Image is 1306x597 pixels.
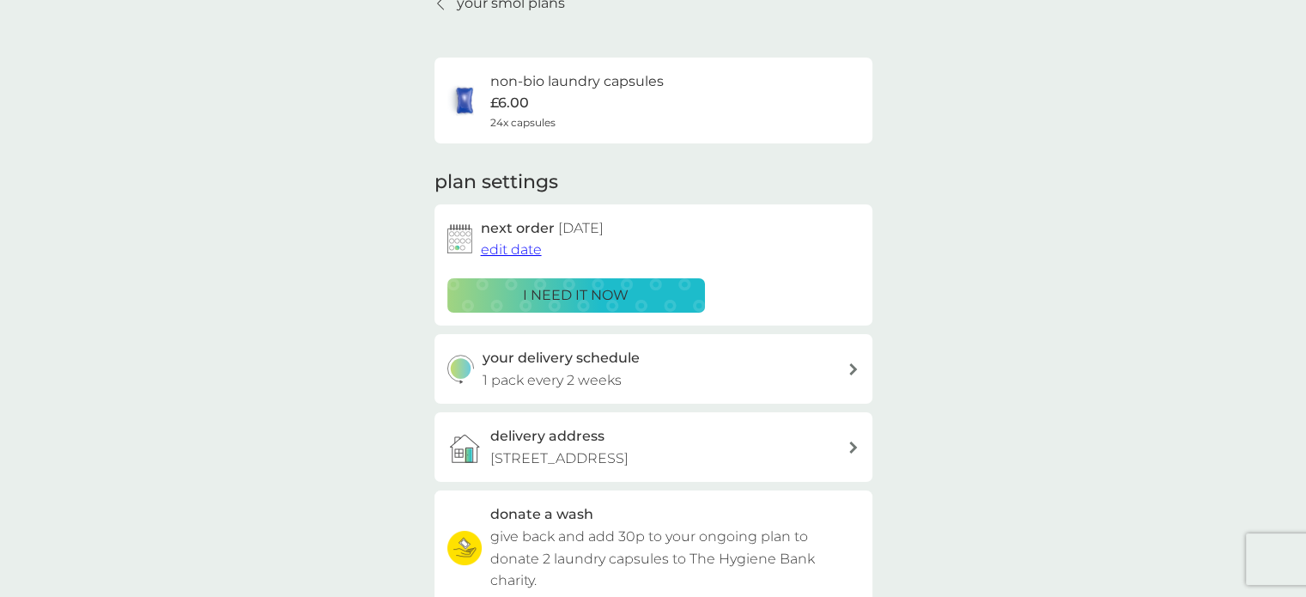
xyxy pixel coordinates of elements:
[490,425,604,448] h3: delivery address
[490,70,664,93] h6: non-bio laundry capsules
[481,241,542,258] span: edit date
[490,114,556,131] span: 24x capsules
[523,284,629,307] p: i need it now
[490,503,593,526] h3: donate a wash
[558,220,604,236] span: [DATE]
[447,83,482,118] img: non-bio laundry capsules
[481,239,542,261] button: edit date
[490,448,629,470] p: [STREET_ADDRESS]
[483,347,640,369] h3: your delivery schedule
[490,526,860,592] p: give back and add 30p to your ongoing plan to donate 2 laundry capsules to The Hygiene Bank charity.
[447,278,705,313] button: i need it now
[434,334,872,404] button: your delivery schedule1 pack every 2 weeks
[483,369,622,392] p: 1 pack every 2 weeks
[434,412,872,482] a: delivery address[STREET_ADDRESS]
[481,217,604,240] h2: next order
[434,169,558,196] h2: plan settings
[490,92,529,114] p: £6.00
